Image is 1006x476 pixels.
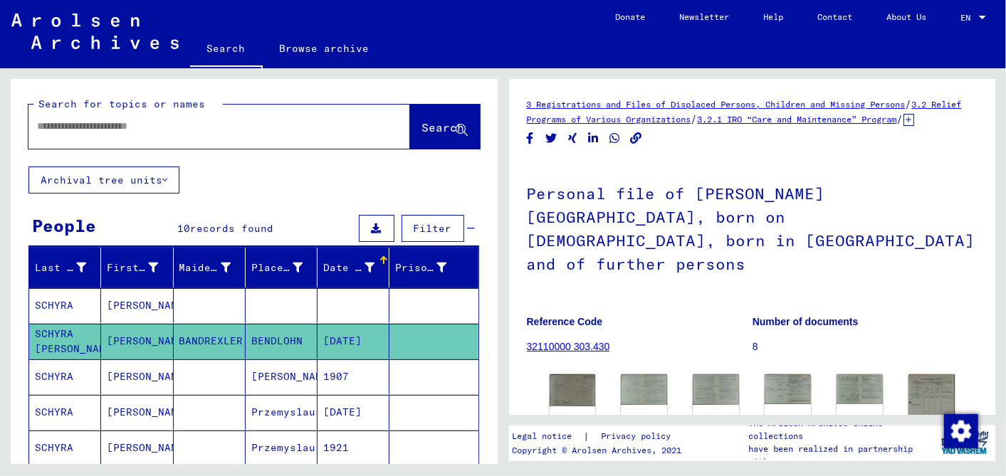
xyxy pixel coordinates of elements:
[101,248,173,287] mat-header-cell: First Name
[753,316,859,327] b: Number of documents
[395,260,446,275] div: Prisoner #
[691,112,698,125] span: /
[512,444,688,457] p: Copyright © Arolsen Archives, 2021
[527,99,906,110] a: 3 Registrations and Files of Displaced Persons, Children and Missing Persons
[101,288,173,323] mat-cell: [PERSON_NAME]
[29,248,101,287] mat-header-cell: Last Name
[179,256,248,279] div: Maiden Name
[550,374,596,406] img: 001.jpg
[251,260,303,275] div: Place of Birth
[101,430,173,465] mat-cell: [PERSON_NAME]
[28,166,179,194] button: Archival tree units
[179,260,231,275] div: Maiden Name
[29,324,101,359] mat-cell: SCHYRA [PERSON_NAME]
[765,374,811,404] img: 001.jpg
[246,395,318,430] mat-cell: Przemyslaus
[246,324,318,359] mat-cell: BENDLOHN
[607,129,622,147] button: Share on WhatsApp
[29,359,101,394] mat-cell: SCHYRA
[107,256,176,279] div: First Name
[32,213,96,238] div: People
[414,222,452,235] span: Filter
[29,288,101,323] mat-cell: SCHYRA
[512,429,583,444] a: Legal notice
[748,443,934,468] p: have been realized in partnership with
[527,341,610,352] a: 32110000 303.430
[318,395,389,430] mat-cell: [DATE]
[318,324,389,359] mat-cell: [DATE]
[693,374,739,405] img: 002.jpg
[422,120,465,134] span: Search
[938,425,992,460] img: yv_logo.png
[101,359,173,394] mat-cell: [PERSON_NAME]
[523,129,538,147] button: Share on Facebook
[410,105,480,149] button: Search
[748,417,934,443] p: The Arolsen Archives online collections
[101,395,173,430] mat-cell: [PERSON_NAME]
[621,374,667,405] img: 001.jpg
[698,114,897,125] a: 3.2.1 IRO “Care and Maintenance” Program
[38,97,205,110] mat-label: Search for topics or names
[590,429,688,444] a: Privacy policy
[906,97,912,110] span: /
[629,129,644,147] button: Copy link
[246,430,318,465] mat-cell: Przemyslaus
[318,430,389,465] mat-cell: 1921
[323,260,374,275] div: Date of Birth
[512,429,688,444] div: |
[177,222,190,235] span: 10
[35,260,86,275] div: Last Name
[29,395,101,430] mat-cell: SCHYRA
[837,374,883,404] img: 002.jpg
[318,359,389,394] mat-cell: 1907
[101,324,173,359] mat-cell: [PERSON_NAME]
[943,413,978,448] div: Change consent
[565,129,580,147] button: Share on Xing
[527,316,603,327] b: Reference Code
[586,129,601,147] button: Share on LinkedIn
[395,256,464,279] div: Prisoner #
[908,374,955,448] img: 001.jpg
[190,222,273,235] span: records found
[246,248,318,287] mat-header-cell: Place of Birth
[318,248,389,287] mat-header-cell: Date of Birth
[263,31,387,65] a: Browse archive
[544,129,559,147] button: Share on Twitter
[389,248,478,287] mat-header-cell: Prisoner #
[402,215,464,242] button: Filter
[251,256,320,279] div: Place of Birth
[753,339,978,354] p: 8
[960,13,976,23] span: EN
[11,14,179,49] img: Arolsen_neg.svg
[190,31,263,68] a: Search
[174,324,246,359] mat-cell: BANDREXLER
[527,161,978,294] h1: Personal file of [PERSON_NAME][GEOGRAPHIC_DATA], born on [DEMOGRAPHIC_DATA], born in [GEOGRAPHIC_...
[944,414,978,448] img: Change consent
[246,359,318,394] mat-cell: [PERSON_NAME]
[323,256,392,279] div: Date of Birth
[29,430,101,465] mat-cell: SCHYRA
[35,256,104,279] div: Last Name
[897,112,903,125] span: /
[107,260,158,275] div: First Name
[174,248,246,287] mat-header-cell: Maiden Name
